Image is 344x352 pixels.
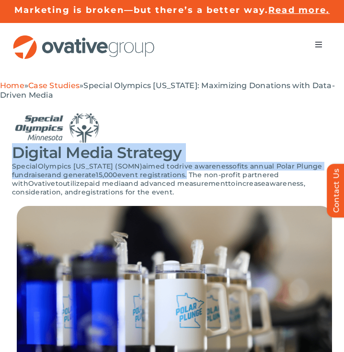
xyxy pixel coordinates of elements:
span: t [56,179,58,188]
span: and generate [47,170,96,179]
span: utilize [63,179,84,188]
span: Ovative [28,179,56,188]
span: registrations. [140,170,186,179]
a: Case Studies [28,81,80,90]
span: Digital Media Strategy [12,143,182,162]
span: paid media [84,179,125,188]
span: awareness, consideration, and [12,179,305,196]
span: 15,000 [96,170,117,179]
img: SOMN [12,112,123,144]
span: -profit partnered with [12,170,279,188]
span: Olympics [US_STATE] (SOMN) [38,162,142,170]
span: Special [12,162,38,170]
span: aimed to [142,162,174,170]
a: Read more. [268,5,330,15]
span: to [228,179,235,188]
nav: Menu [305,35,332,54]
span: and advanced measurement [125,179,228,188]
span: The non [189,170,218,179]
a: Marketing is broken—but there’s a better way. [14,5,269,15]
span: drive awareness [174,162,233,170]
span: o [58,179,63,188]
span: its annual Polar Plunge fundraiser [12,162,322,179]
span: registrations for the event. [78,188,174,196]
span: event [117,170,138,179]
a: OG_Full_horizontal_RGB [12,34,156,43]
span: increase [236,179,266,188]
span: of [232,162,239,170]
